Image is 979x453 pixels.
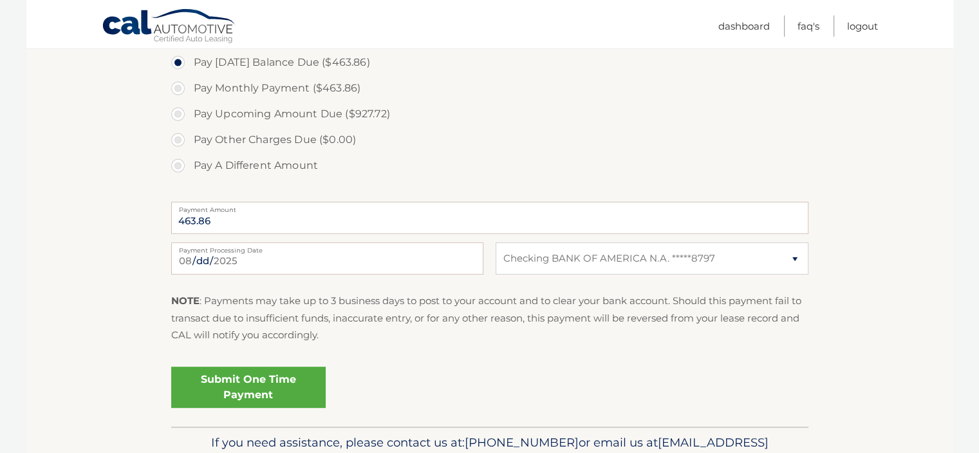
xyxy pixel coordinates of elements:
[718,15,770,37] a: Dashboard
[171,50,808,75] label: Pay [DATE] Balance Due ($463.86)
[102,8,237,46] a: Cal Automotive
[171,202,808,234] input: Payment Amount
[171,153,808,178] label: Pay A Different Amount
[797,15,819,37] a: FAQ's
[465,435,579,450] span: [PHONE_NUMBER]
[171,367,326,408] a: Submit One Time Payment
[171,242,483,253] label: Payment Processing Date
[171,293,808,343] p: : Payments may take up to 3 business days to post to your account and to clear your bank account....
[171,242,483,275] input: Payment Date
[171,294,200,307] strong: NOTE
[171,75,808,101] label: Pay Monthly Payment ($463.86)
[847,15,878,37] a: Logout
[171,202,808,212] label: Payment Amount
[171,127,808,153] label: Pay Other Charges Due ($0.00)
[171,101,808,127] label: Pay Upcoming Amount Due ($927.72)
